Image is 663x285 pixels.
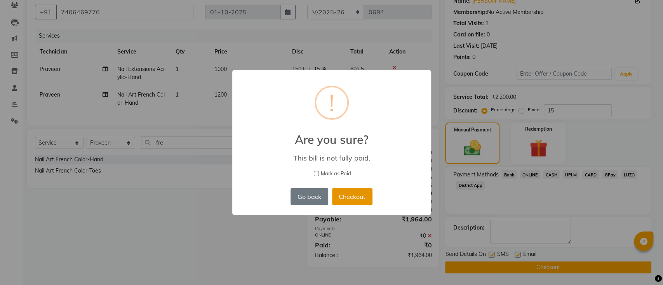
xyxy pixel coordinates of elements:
button: Checkout [332,188,372,205]
div: ! [329,87,334,118]
button: Go back [291,188,328,205]
h2: Are you sure? [232,123,431,147]
div: This bill is not fully paid. [243,154,419,162]
span: Mark as Paid [321,170,351,178]
input: Mark as Paid [314,171,319,176]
